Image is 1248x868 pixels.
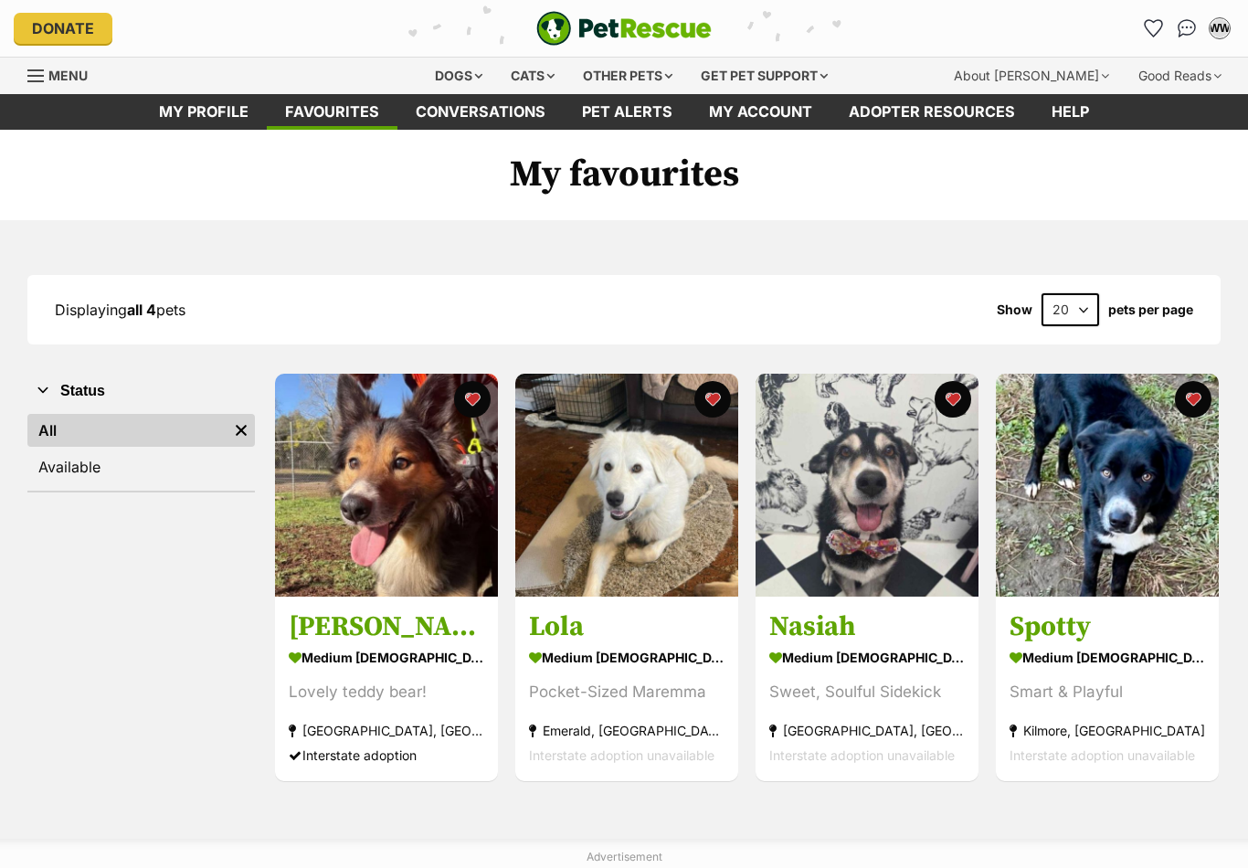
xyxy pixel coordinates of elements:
[769,719,965,744] div: [GEOGRAPHIC_DATA], [GEOGRAPHIC_DATA]
[997,302,1032,317] span: Show
[1010,645,1205,672] div: medium [DEMOGRAPHIC_DATA] Dog
[1010,748,1195,764] span: Interstate adoption unavailable
[27,58,100,90] a: Menu
[941,58,1122,94] div: About [PERSON_NAME]
[27,414,227,447] a: All
[1126,58,1234,94] div: Good Reads
[289,681,484,705] div: Lovely teddy bear!
[769,748,955,764] span: Interstate adoption unavailable
[1139,14,1169,43] a: Favourites
[454,381,491,418] button: favourite
[996,597,1219,782] a: Spotty medium [DEMOGRAPHIC_DATA] Dog Smart & Playful Kilmore, [GEOGRAPHIC_DATA] Interstate adopti...
[688,58,841,94] div: Get pet support
[27,410,255,491] div: Status
[1033,94,1107,130] a: Help
[289,744,484,768] div: Interstate adoption
[529,645,724,672] div: medium [DEMOGRAPHIC_DATA] Dog
[769,610,965,645] h3: Nasiah
[1205,14,1234,43] button: My account
[515,374,738,597] img: Lola
[397,94,564,130] a: conversations
[570,58,685,94] div: Other pets
[515,597,738,782] a: Lola medium [DEMOGRAPHIC_DATA] Dog Pocket-Sized Maremma Emerald, [GEOGRAPHIC_DATA] Interstate ado...
[498,58,567,94] div: Cats
[275,597,498,782] a: [PERSON_NAME] medium [DEMOGRAPHIC_DATA] Dog Lovely teddy bear! [GEOGRAPHIC_DATA], [GEOGRAPHIC_DAT...
[1175,381,1211,418] button: favourite
[1172,14,1201,43] a: Conversations
[1010,681,1205,705] div: Smart & Playful
[536,11,712,46] a: PetRescue
[1178,19,1197,37] img: chat-41dd97257d64d25036548639549fe6c8038ab92f7586957e7f3b1b290dea8141.svg
[275,374,498,597] img: Gus
[536,11,712,46] img: logo-e224e6f780fb5917bec1dbf3a21bbac754714ae5b6737aabdf751b685950b380.svg
[48,68,88,83] span: Menu
[691,94,830,130] a: My account
[289,719,484,744] div: [GEOGRAPHIC_DATA], [GEOGRAPHIC_DATA]
[227,414,255,447] a: Remove filter
[127,301,156,319] strong: all 4
[1010,719,1205,744] div: Kilmore, [GEOGRAPHIC_DATA]
[14,13,112,44] a: Donate
[830,94,1033,130] a: Adopter resources
[529,681,724,705] div: Pocket-Sized Maremma
[141,94,267,130] a: My profile
[935,381,971,418] button: favourite
[529,610,724,645] h3: Lola
[289,645,484,672] div: medium [DEMOGRAPHIC_DATA] Dog
[27,379,255,403] button: Status
[289,610,484,645] h3: [PERSON_NAME]
[27,450,255,483] a: Available
[1211,19,1229,37] div: WW
[756,374,978,597] img: Nasiah
[996,374,1219,597] img: Spotty
[1010,610,1205,645] h3: Spotty
[769,681,965,705] div: Sweet, Soulful Sidekick
[55,301,185,319] span: Displaying pets
[756,597,978,782] a: Nasiah medium [DEMOGRAPHIC_DATA] Dog Sweet, Soulful Sidekick [GEOGRAPHIC_DATA], [GEOGRAPHIC_DATA]...
[422,58,495,94] div: Dogs
[694,381,731,418] button: favourite
[529,748,714,764] span: Interstate adoption unavailable
[564,94,691,130] a: Pet alerts
[529,719,724,744] div: Emerald, [GEOGRAPHIC_DATA]
[769,645,965,672] div: medium [DEMOGRAPHIC_DATA] Dog
[1139,14,1234,43] ul: Account quick links
[267,94,397,130] a: Favourites
[1108,302,1193,317] label: pets per page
